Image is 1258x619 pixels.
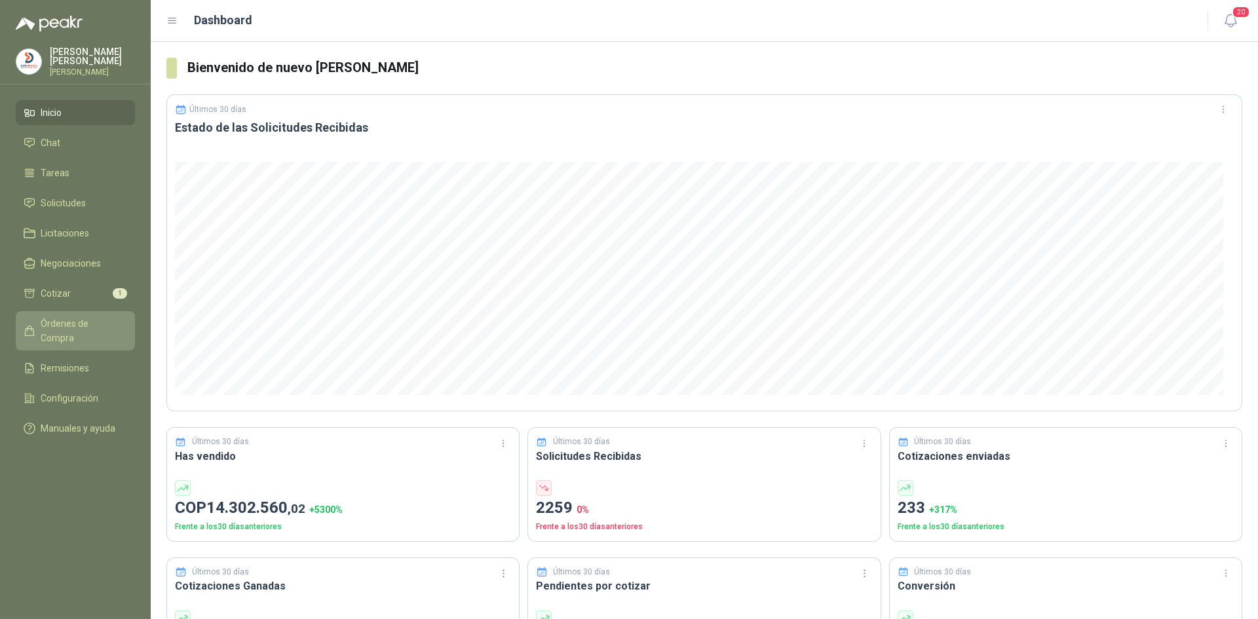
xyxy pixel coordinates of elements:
h3: Cotizaciones Ganadas [175,578,511,594]
button: 20 [1219,9,1242,33]
p: Últimos 30 días [914,436,971,448]
h3: Estado de las Solicitudes Recibidas [175,120,1234,136]
a: Tareas [16,160,135,185]
span: 1 [113,288,127,299]
span: Configuración [41,391,98,405]
span: Manuales y ayuda [41,421,115,436]
h3: Solicitudes Recibidas [536,448,872,464]
p: Últimos 30 días [192,436,249,448]
a: Cotizar1 [16,281,135,306]
span: + 5300 % [309,504,343,515]
h1: Dashboard [194,11,252,29]
span: Tareas [41,166,69,180]
p: Últimos 30 días [553,566,610,578]
a: Remisiones [16,356,135,381]
p: Frente a los 30 días anteriores [898,521,1234,533]
h3: Has vendido [175,448,511,464]
p: Frente a los 30 días anteriores [536,521,872,533]
img: Logo peakr [16,16,83,31]
a: Solicitudes [16,191,135,216]
span: Chat [41,136,60,150]
h3: Pendientes por cotizar [536,578,872,594]
span: Licitaciones [41,226,89,240]
p: Últimos 30 días [553,436,610,448]
a: Inicio [16,100,135,125]
h3: Cotizaciones enviadas [898,448,1234,464]
span: Solicitudes [41,196,86,210]
p: [PERSON_NAME] [50,68,135,76]
a: Manuales y ayuda [16,416,135,441]
span: Órdenes de Compra [41,316,123,345]
span: Inicio [41,105,62,120]
a: Configuración [16,386,135,411]
p: Frente a los 30 días anteriores [175,521,511,533]
p: Últimos 30 días [192,566,249,578]
span: Negociaciones [41,256,101,271]
p: [PERSON_NAME] [PERSON_NAME] [50,47,135,66]
p: Últimos 30 días [914,566,971,578]
span: ,02 [288,501,305,516]
p: 2259 [536,496,872,521]
a: Órdenes de Compra [16,311,135,350]
span: Remisiones [41,361,89,375]
h3: Bienvenido de nuevo [PERSON_NAME] [187,58,1242,78]
a: Negociaciones [16,251,135,276]
span: Cotizar [41,286,71,301]
p: Últimos 30 días [189,105,246,114]
p: 233 [898,496,1234,521]
img: Company Logo [16,49,41,74]
span: 0 % [577,504,589,515]
p: COP [175,496,511,521]
span: 20 [1232,6,1250,18]
span: + 317 % [929,504,957,515]
a: Chat [16,130,135,155]
h3: Conversión [898,578,1234,594]
span: 14.302.560 [206,498,305,517]
a: Licitaciones [16,221,135,246]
